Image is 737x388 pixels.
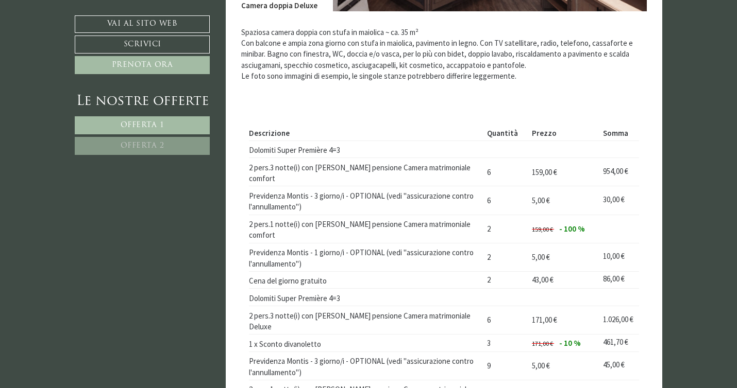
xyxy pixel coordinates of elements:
[249,351,483,380] td: Previdenza Montis - 3 giorno/i - OPTIONAL (vedi "assicurazione contro l'annullamento")
[532,167,557,177] span: 159,00 €
[532,196,550,205] span: 5,00 €
[483,334,528,352] td: 3
[599,351,639,380] td: 45,00 €
[121,121,164,129] span: Offerta 1
[599,243,639,271] td: 10,00 €
[249,126,483,140] th: Descrizione
[599,334,639,352] td: 461,70 €
[483,158,528,186] td: 6
[75,92,210,111] div: Le nostre offerte
[532,340,553,347] span: 171,00 €
[75,36,210,54] a: Scrivici
[483,351,528,380] td: 9
[532,225,553,233] span: 159,00 €
[532,252,550,262] span: 5,00 €
[241,27,647,82] p: Spaziosa camera doppia con stufa in maiolica ~ ca. 35 m² Con balcone e ampia zona giorno con stuf...
[249,271,483,289] td: Cena del giorno gratuito
[532,275,554,285] span: 43,00 €
[559,338,581,348] span: - 10 %
[182,8,225,24] div: martedì
[483,215,528,243] td: 2
[483,126,528,140] th: Quantità
[249,186,483,215] td: Previdenza Montis - 3 giorno/i - OPTIONAL (vedi "assicurazione contro l'annullamento")
[532,315,557,325] span: 171,00 €
[528,126,599,140] th: Prezzo
[75,15,210,33] a: Vai al sito web
[599,186,639,215] td: 30,00 €
[599,126,639,140] th: Somma
[249,243,483,271] td: Previdenza Montis - 1 giorno/i - OPTIONAL (vedi "assicurazione contro l'annullamento")
[249,289,483,306] td: Dolomiti Super Première 4=3
[483,243,528,271] td: 2
[121,142,164,150] span: Offerta 2
[15,29,137,37] div: Montis – Active Nature Spa
[249,140,483,158] td: Dolomiti Super Première 4=3
[483,186,528,215] td: 6
[75,56,210,74] a: Prenota ora
[532,361,550,371] span: 5,00 €
[599,271,639,289] td: 86,00 €
[15,48,137,55] small: 21:58
[350,271,407,289] button: Invia
[249,334,483,352] td: 1 x Sconto divanoletto
[559,224,585,234] span: - 100 %
[249,306,483,334] td: 2 pers.3 notte(i) con [PERSON_NAME] pensione Camera matrimoniale Deluxe
[599,306,639,334] td: 1.026,00 €
[249,215,483,243] td: 2 pers.1 notte(i) con [PERSON_NAME] pensione Camera matrimoniale comfort
[483,271,528,289] td: 2
[249,158,483,186] td: 2 pers.3 notte(i) con [PERSON_NAME] pensione Camera matrimoniale comfort
[483,306,528,334] td: 6
[599,158,639,186] td: 954,00 €
[8,27,142,57] div: Buon giorno, come possiamo aiutarla?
